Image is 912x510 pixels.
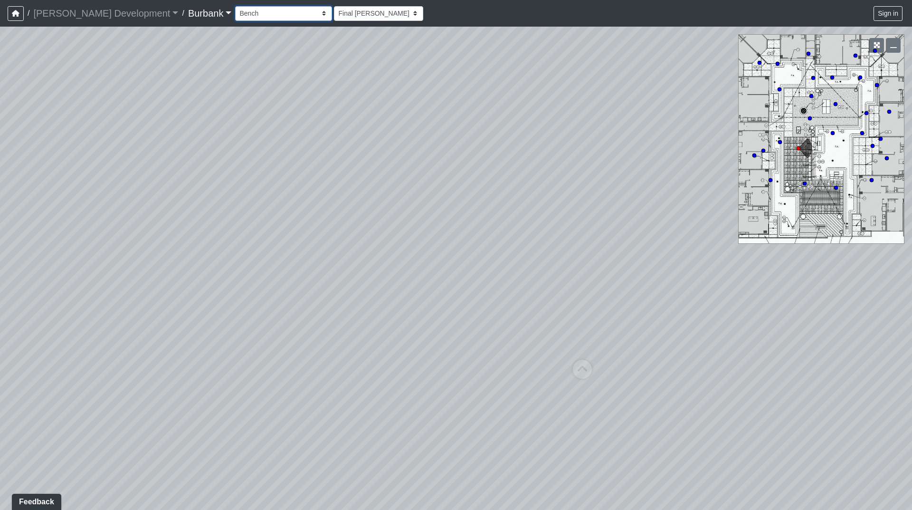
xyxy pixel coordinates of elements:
[188,4,232,23] a: Burbank
[33,4,178,23] a: [PERSON_NAME] Development
[874,6,902,21] button: Sign in
[24,4,33,23] span: /
[7,491,63,510] iframe: Ybug feedback widget
[178,4,188,23] span: /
